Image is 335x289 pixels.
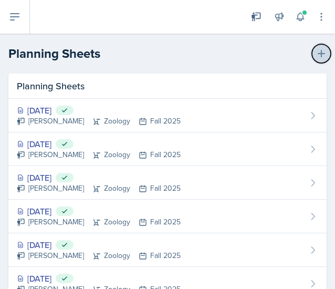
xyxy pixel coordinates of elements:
[17,149,181,160] div: [PERSON_NAME] Zoology Fall 2025
[17,138,181,150] div: [DATE]
[8,166,327,200] a: [DATE] [PERSON_NAME]ZoologyFall 2025
[8,44,100,63] h2: Planning Sheets
[8,233,327,267] a: [DATE] [PERSON_NAME]ZoologyFall 2025
[17,239,181,251] div: [DATE]
[17,250,181,261] div: [PERSON_NAME] Zoology Fall 2025
[17,104,181,117] div: [DATE]
[8,132,327,166] a: [DATE] [PERSON_NAME]ZoologyFall 2025
[17,171,181,184] div: [DATE]
[17,205,181,218] div: [DATE]
[8,99,327,132] a: [DATE] [PERSON_NAME]ZoologyFall 2025
[17,183,181,194] div: [PERSON_NAME] Zoology Fall 2025
[17,216,181,228] div: [PERSON_NAME] Zoology Fall 2025
[17,272,181,285] div: [DATE]
[17,116,181,127] div: [PERSON_NAME] Zoology Fall 2025
[8,74,327,99] div: Planning Sheets
[8,200,327,233] a: [DATE] [PERSON_NAME]ZoologyFall 2025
